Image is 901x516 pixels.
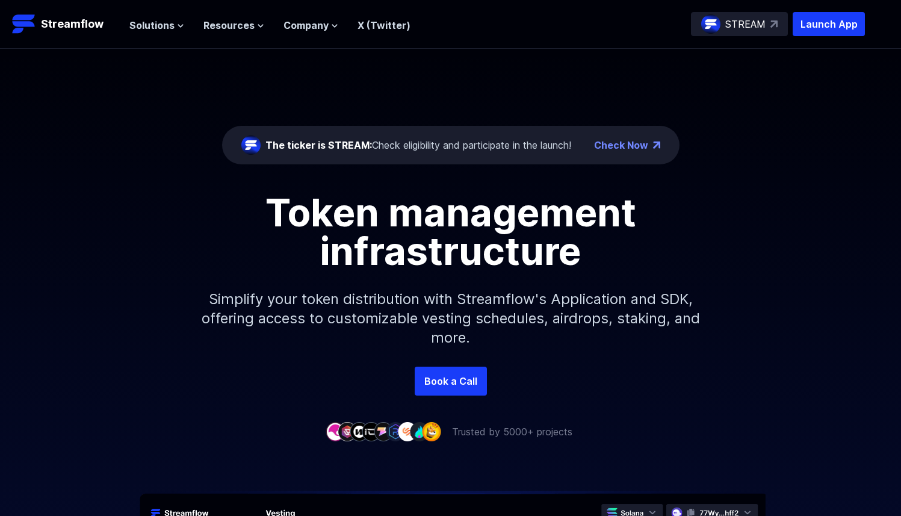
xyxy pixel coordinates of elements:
img: company-7 [398,422,417,441]
button: Company [283,18,338,33]
a: STREAM [691,12,788,36]
img: streamflow-logo-circle.png [701,14,720,34]
p: Streamflow [41,16,104,33]
span: Company [283,18,329,33]
button: Solutions [129,18,184,33]
span: The ticker is STREAM: [265,139,372,151]
img: top-right-arrow.png [653,141,660,149]
img: company-3 [350,422,369,441]
span: Solutions [129,18,175,33]
a: Book a Call [415,367,487,396]
button: Resources [203,18,264,33]
div: Check eligibility and participate in the launch! [265,138,571,152]
img: company-6 [386,422,405,441]
img: company-9 [422,422,441,441]
img: company-4 [362,422,381,441]
span: Resources [203,18,255,33]
p: STREAM [725,17,766,31]
img: top-right-arrow.svg [770,20,778,28]
a: X (Twitter) [358,19,410,31]
a: Check Now [594,138,648,152]
img: company-1 [326,422,345,441]
p: Trusted by 5000+ projects [452,424,572,439]
img: company-8 [410,422,429,441]
img: streamflow-logo-circle.png [241,135,261,155]
p: Simplify your token distribution with Streamflow's Application and SDK, offering access to custom... [192,270,710,367]
img: company-5 [374,422,393,441]
a: Streamflow [12,12,117,36]
h1: Token management infrastructure [180,193,722,270]
img: Streamflow Logo [12,12,36,36]
button: Launch App [793,12,865,36]
img: company-2 [338,422,357,441]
